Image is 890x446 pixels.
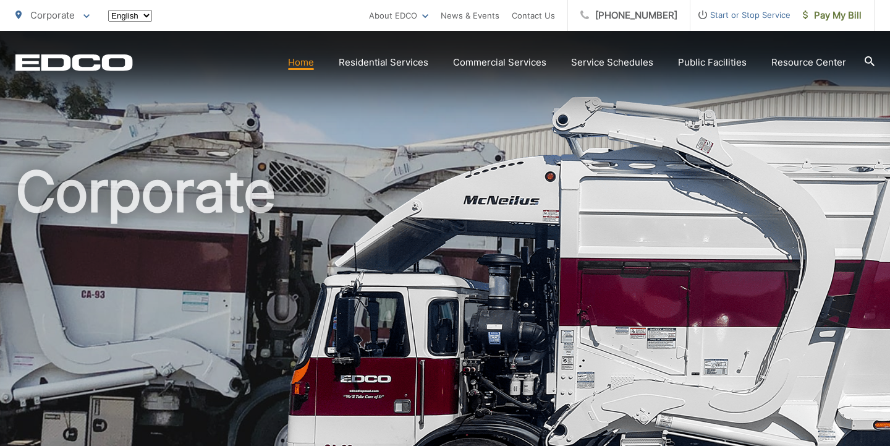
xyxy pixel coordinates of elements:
[571,55,653,70] a: Service Schedules
[108,10,152,22] select: Select a language
[512,8,555,23] a: Contact Us
[15,54,133,71] a: EDCD logo. Return to the homepage.
[453,55,546,70] a: Commercial Services
[288,55,314,70] a: Home
[30,9,75,21] span: Corporate
[369,8,428,23] a: About EDCO
[771,55,846,70] a: Resource Center
[339,55,428,70] a: Residential Services
[441,8,499,23] a: News & Events
[803,8,862,23] span: Pay My Bill
[678,55,747,70] a: Public Facilities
